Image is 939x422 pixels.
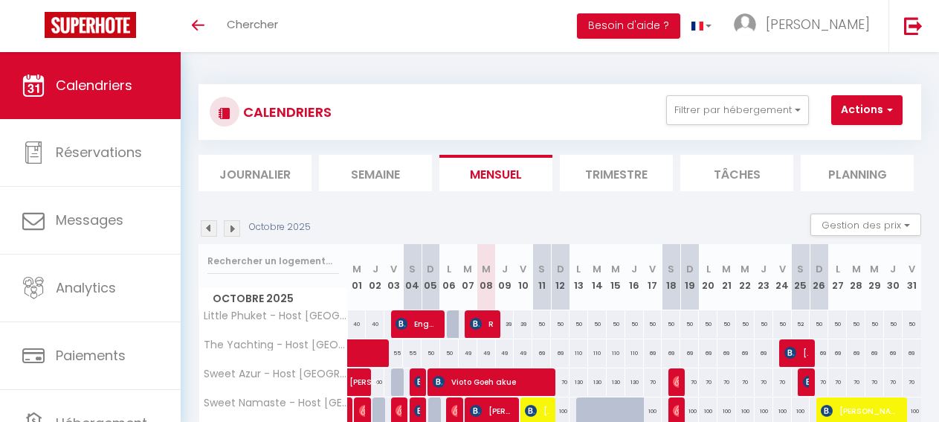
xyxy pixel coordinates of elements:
button: Besoin d'aide ? [577,13,680,39]
div: 50 [680,310,699,338]
span: [PERSON_NAME] [349,360,384,389]
div: 130 [569,368,588,396]
div: 70 [884,368,903,396]
div: 70 [847,368,865,396]
div: 69 [828,339,847,367]
th: 17 [644,244,662,310]
div: 50 [717,310,736,338]
span: Réservations [56,143,142,162]
th: 31 [903,244,921,310]
li: Trimestre [560,155,673,191]
div: 69 [847,339,865,367]
div: 69 [717,339,736,367]
th: 25 [792,244,810,310]
a: [PERSON_NAME] [342,368,361,397]
span: Octobre 2025 [199,288,347,310]
div: 69 [755,339,773,367]
th: 20 [699,244,717,310]
div: 50 [662,310,680,338]
th: 27 [828,244,847,310]
li: Journalier [199,155,312,191]
div: 70 [828,368,847,396]
div: 50 [755,310,773,338]
span: Sweet Namaste - Host [GEOGRAPHIC_DATA] [201,397,350,409]
abbr: V [520,262,526,276]
th: 05 [422,244,440,310]
div: 69 [644,339,662,367]
abbr: S [668,262,674,276]
div: 70 [755,368,773,396]
div: 70 [903,368,921,396]
li: Tâches [680,155,793,191]
span: [PERSON_NAME] [784,339,808,367]
abbr: V [909,262,915,276]
div: 130 [625,368,644,396]
abbr: M [740,262,749,276]
div: 50 [865,310,884,338]
div: 40 [366,310,384,338]
th: 07 [459,244,477,310]
span: Calendriers [56,76,132,95]
div: 50 [699,310,717,338]
span: [PERSON_NAME] [803,368,809,396]
div: 50 [569,310,588,338]
li: Semaine [319,155,432,191]
div: 69 [810,339,828,367]
img: logout [904,16,923,35]
input: Rechercher un logement... [207,248,339,275]
span: Vioto Goeh akue [433,368,546,396]
div: 50 [847,310,865,338]
div: 49 [459,339,477,367]
div: 70 [699,368,717,396]
div: 70 [865,368,884,396]
abbr: M [722,262,731,276]
abbr: S [538,262,545,276]
abbr: L [836,262,840,276]
abbr: L [576,262,581,276]
span: Rybal LAHRIR [470,310,494,338]
div: 70 [810,368,828,396]
div: 130 [588,368,607,396]
button: Gestion des prix [810,214,921,236]
div: 50 [884,310,903,338]
div: 110 [569,339,588,367]
div: 110 [625,339,644,367]
abbr: L [447,262,451,276]
div: 69 [903,339,921,367]
abbr: M [463,262,472,276]
th: 26 [810,244,828,310]
th: 21 [717,244,736,310]
div: 69 [662,339,680,367]
abbr: D [557,262,564,276]
th: 12 [551,244,569,310]
div: 50 [532,310,551,338]
div: 69 [680,339,699,367]
div: 69 [736,339,755,367]
th: 18 [662,244,680,310]
div: 50 [644,310,662,338]
span: Messages [56,211,123,229]
div: 50 [607,310,625,338]
div: 50 [903,310,921,338]
div: 110 [588,339,607,367]
abbr: M [852,262,861,276]
div: 50 [625,310,644,338]
div: 70 [680,368,699,396]
div: 70 [736,368,755,396]
div: 50 [736,310,755,338]
img: ... [734,13,756,36]
th: 15 [607,244,625,310]
th: 14 [588,244,607,310]
th: 10 [514,244,532,310]
th: 16 [625,244,644,310]
div: 69 [884,339,903,367]
abbr: D [816,262,823,276]
div: 50 [810,310,828,338]
th: 22 [736,244,755,310]
div: 50 [440,339,459,367]
div: 69 [532,339,551,367]
th: 24 [773,244,792,310]
abbr: M [352,262,361,276]
span: Paiements [56,346,126,365]
li: Mensuel [439,155,552,191]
